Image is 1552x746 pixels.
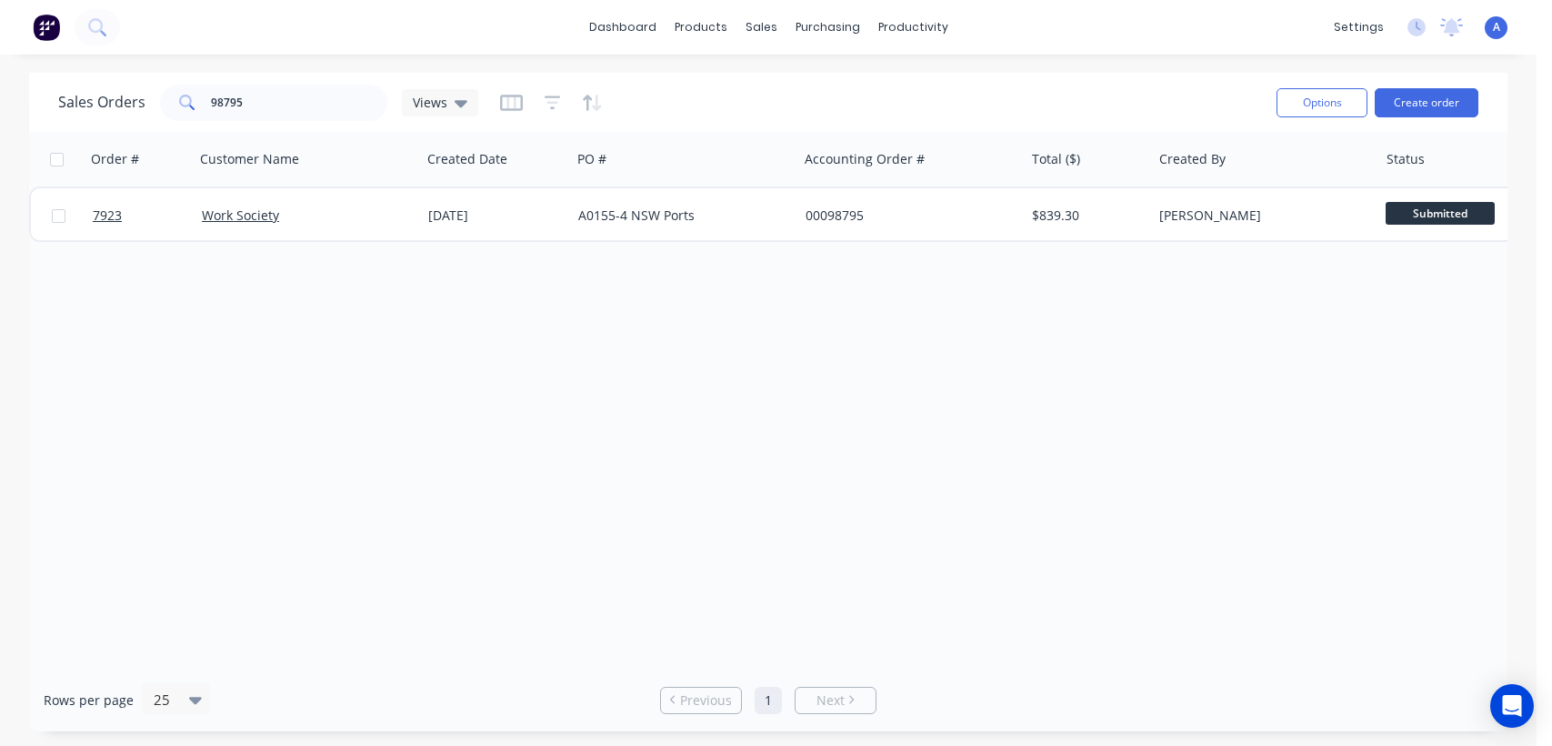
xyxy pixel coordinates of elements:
div: Total ($) [1032,150,1080,168]
div: 00098795 [806,207,1007,225]
span: Next [816,691,845,710]
a: 7923 [93,188,202,243]
input: Search... [211,85,388,121]
h1: Sales Orders [58,94,145,111]
div: settings [1325,14,1393,41]
div: A0155-4 NSW Ports [578,207,780,225]
button: Create order [1375,88,1478,117]
div: Status [1387,150,1425,168]
div: productivity [869,14,957,41]
div: Order # [91,150,139,168]
a: dashboard [580,14,666,41]
div: $839.30 [1032,207,1138,225]
div: Open Intercom Messenger [1490,684,1534,728]
div: sales [736,14,786,41]
div: PO # [577,150,606,168]
div: [PERSON_NAME] [1159,207,1361,225]
a: Page 1 is your current page [755,687,782,714]
a: Work Society [202,207,279,224]
a: Previous page [661,691,741,710]
ul: Pagination [653,687,884,714]
div: Customer Name [200,150,299,168]
img: Factory [33,14,60,41]
span: Views [413,93,447,112]
div: [DATE] [428,207,564,225]
span: A [1493,19,1500,35]
div: products [666,14,736,41]
span: 7923 [93,207,122,225]
div: Accounting Order # [805,150,925,168]
span: Previous [680,691,732,710]
button: Options [1277,88,1367,117]
div: purchasing [786,14,869,41]
a: Next page [796,691,876,710]
span: Rows per page [44,691,134,710]
div: Created By [1159,150,1226,168]
span: Submitted [1386,202,1495,225]
div: Created Date [427,150,507,168]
